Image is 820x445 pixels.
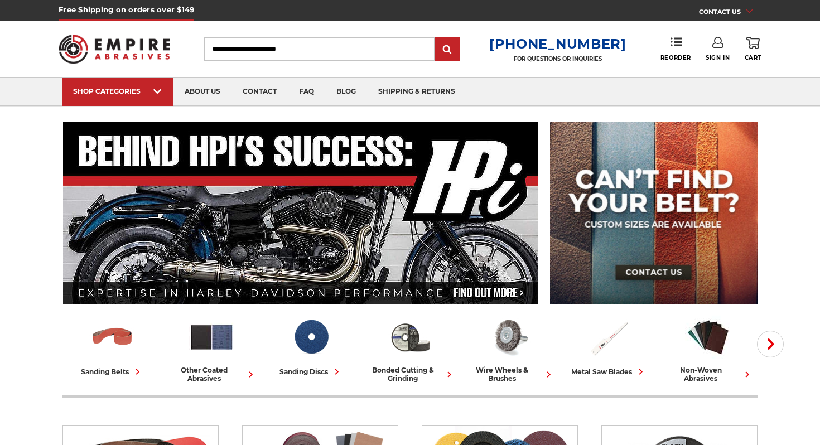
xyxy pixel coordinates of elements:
div: SHOP CATEGORIES [73,87,162,95]
a: sanding discs [266,314,356,378]
input: Submit [436,38,459,61]
img: Wire Wheels & Brushes [486,314,533,360]
a: non-woven abrasives [663,314,753,383]
img: Sanding Belts [89,314,136,360]
div: other coated abrasives [166,366,257,383]
div: non-woven abrasives [663,366,753,383]
button: Next [757,331,784,357]
div: bonded cutting & grinding [365,366,455,383]
a: Reorder [660,37,691,61]
a: shipping & returns [367,78,466,106]
a: bonded cutting & grinding [365,314,455,383]
a: sanding belts [67,314,157,378]
img: Other Coated Abrasives [189,314,235,360]
div: metal saw blades [571,366,647,378]
a: contact [231,78,288,106]
span: Reorder [660,54,691,61]
img: promo banner for custom belts. [550,122,758,304]
img: Bonded Cutting & Grinding [387,314,433,360]
a: metal saw blades [563,314,654,378]
span: Cart [745,54,761,61]
a: about us [173,78,231,106]
div: sanding discs [279,366,343,378]
div: sanding belts [81,366,143,378]
a: Cart [745,37,761,61]
span: Sign In [706,54,730,61]
a: other coated abrasives [166,314,257,383]
div: wire wheels & brushes [464,366,554,383]
p: FOR QUESTIONS OR INQUIRIES [489,55,626,62]
a: CONTACT US [699,6,761,21]
img: Sanding Discs [288,314,334,360]
a: blog [325,78,367,106]
img: Banner for an interview featuring Horsepower Inc who makes Harley performance upgrades featured o... [63,122,539,304]
img: Non-woven Abrasives [685,314,731,360]
img: Metal Saw Blades [586,314,632,360]
a: faq [288,78,325,106]
a: [PHONE_NUMBER] [489,36,626,52]
img: Empire Abrasives [59,27,170,71]
a: wire wheels & brushes [464,314,554,383]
